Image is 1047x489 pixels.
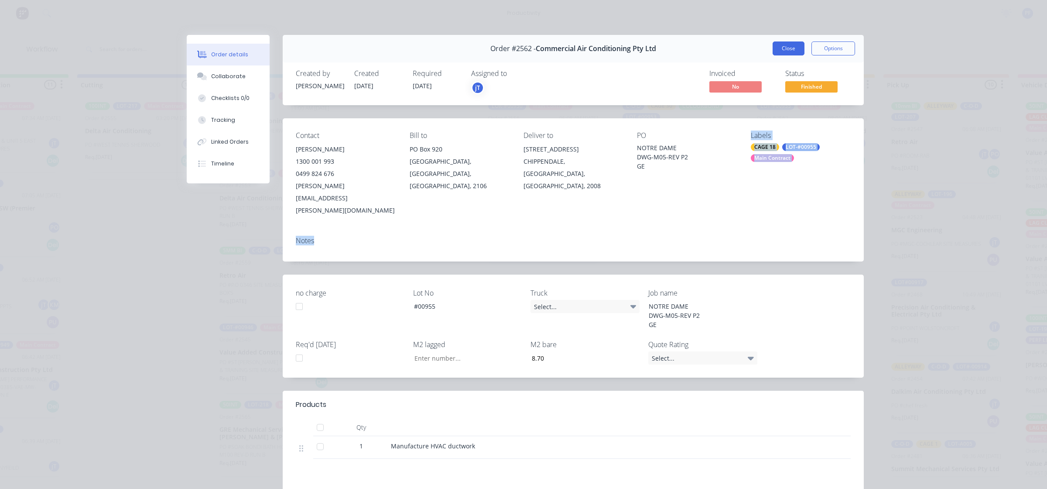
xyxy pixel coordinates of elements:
[211,51,248,59] div: Order details
[407,351,522,365] input: Enter number...
[410,143,510,155] div: PO Box 920
[785,81,838,92] span: Finished
[187,153,270,175] button: Timeline
[523,143,623,155] div: [STREET_ADDRESS]
[530,300,640,313] div: Select...
[211,72,246,80] div: Collaborate
[648,351,757,365] div: Select...
[296,155,396,168] div: 1300 001 993
[354,82,373,90] span: [DATE]
[187,65,270,87] button: Collaborate
[523,155,623,192] div: CHIPPENDALE, [GEOGRAPHIC_DATA], [GEOGRAPHIC_DATA], 2008
[391,442,475,450] span: Manufacture HVAC ductwork
[530,339,640,350] label: M2 bare
[296,69,344,78] div: Created by
[648,339,757,350] label: Quote Rating
[187,87,270,109] button: Checklists 0/0
[637,143,737,171] div: NOTRE DAME DWG-M05-REV P2 GE
[637,131,737,140] div: PO
[407,300,516,313] div: #00955
[413,339,522,350] label: M2 lagged
[490,45,536,53] span: Order #2562 -
[524,351,640,365] input: Enter number...
[648,288,757,298] label: Job name
[811,41,855,55] button: Options
[410,131,510,140] div: Bill to
[471,81,484,94] button: jT
[296,143,396,217] div: [PERSON_NAME]1300 001 9930499 824 676[PERSON_NAME][EMAIL_ADDRESS][PERSON_NAME][DOMAIN_NAME]
[187,109,270,131] button: Tracking
[296,180,396,217] div: [PERSON_NAME][EMAIL_ADDRESS][PERSON_NAME][DOMAIN_NAME]
[359,441,363,451] span: 1
[642,300,751,331] div: NOTRE DAME DWG-M05-REV P2 GE
[751,143,779,151] div: CAGE 18
[523,143,623,192] div: [STREET_ADDRESS]CHIPPENDALE, [GEOGRAPHIC_DATA], [GEOGRAPHIC_DATA], 2008
[211,138,249,146] div: Linked Orders
[296,81,344,90] div: [PERSON_NAME]
[785,81,838,94] button: Finished
[211,94,250,102] div: Checklists 0/0
[354,69,402,78] div: Created
[187,131,270,153] button: Linked Orders
[536,45,656,53] span: Commercial Air Conditioning Pty Ltd
[709,69,775,78] div: Invoiced
[296,339,405,350] label: Req'd [DATE]
[296,143,396,155] div: [PERSON_NAME]
[782,143,820,151] div: LOT-#00955
[410,155,510,192] div: [GEOGRAPHIC_DATA], [GEOGRAPHIC_DATA], [GEOGRAPHIC_DATA], 2106
[751,131,851,140] div: Labels
[413,82,432,90] span: [DATE]
[296,399,326,410] div: Products
[530,288,640,298] label: Truck
[296,131,396,140] div: Contact
[413,69,461,78] div: Required
[335,419,387,436] div: Qty
[211,160,234,168] div: Timeline
[523,131,623,140] div: Deliver to
[296,168,396,180] div: 0499 824 676
[187,44,270,65] button: Order details
[413,288,522,298] label: Lot No
[471,69,558,78] div: Assigned to
[785,69,851,78] div: Status
[211,116,235,124] div: Tracking
[296,237,851,245] div: Notes
[751,154,794,162] div: Main Contract
[709,81,762,92] span: No
[296,288,405,298] label: no charge
[773,41,804,55] button: Close
[410,143,510,192] div: PO Box 920[GEOGRAPHIC_DATA], [GEOGRAPHIC_DATA], [GEOGRAPHIC_DATA], 2106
